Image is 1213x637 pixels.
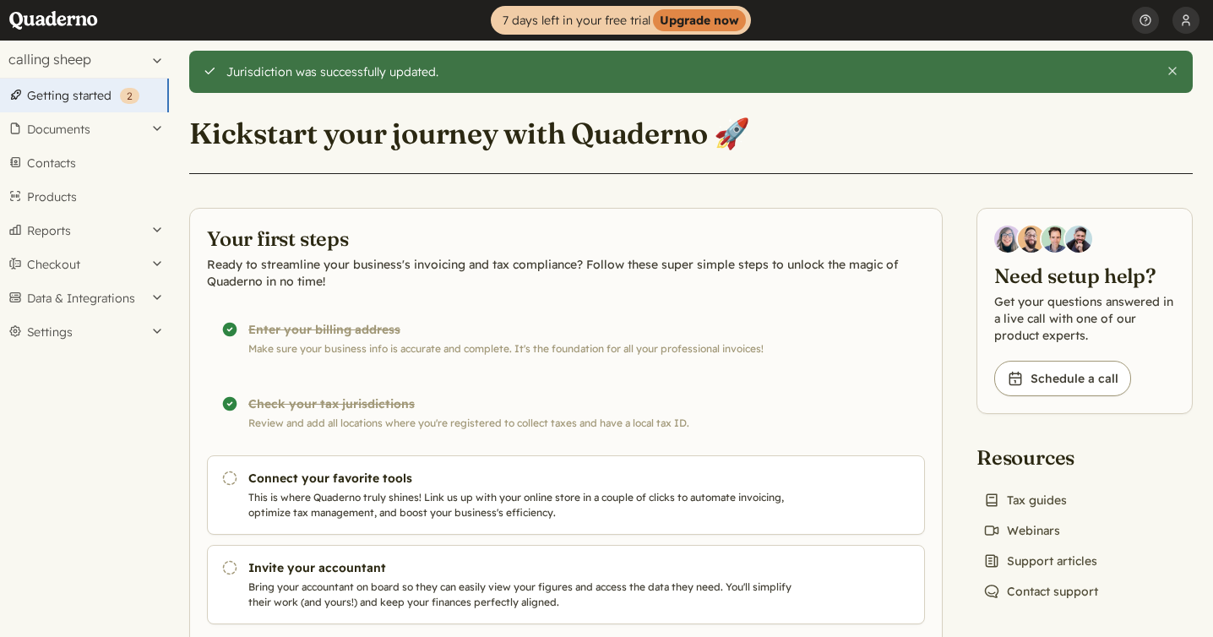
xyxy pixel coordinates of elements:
h3: Invite your accountant [248,559,797,576]
img: Jairo Fumero, Account Executive at Quaderno [1018,226,1045,253]
span: 2 [127,90,133,102]
p: Ready to streamline your business's invoicing and tax compliance? Follow these super simple steps... [207,256,925,290]
img: Javier Rubio, DevRel at Quaderno [1065,226,1092,253]
h3: Connect your favorite tools [248,470,797,487]
a: Webinars [976,519,1067,542]
button: Close this alert [1166,64,1179,78]
p: Bring your accountant on board so they can easily view your figures and access the data they need... [248,580,797,610]
p: This is where Quaderno truly shines! Link us up with your online store in a couple of clicks to a... [248,490,797,520]
img: Ivo Oltmans, Business Developer at Quaderno [1042,226,1069,253]
h2: Resources [976,444,1105,471]
a: Schedule a call [994,361,1131,396]
div: Jurisdiction was successfully updated. [226,64,1153,79]
a: 7 days left in your free trialUpgrade now [491,6,751,35]
strong: Upgrade now [653,9,746,31]
a: Tax guides [976,488,1074,512]
h1: Kickstart your journey with Quaderno 🚀 [189,115,750,151]
h2: Need setup help? [994,263,1175,290]
a: Connect your favorite tools This is where Quaderno truly shines! Link us up with your online stor... [207,455,925,535]
a: Contact support [976,580,1105,603]
p: Get your questions answered in a live call with one of our product experts. [994,293,1175,344]
a: Invite your accountant Bring your accountant on board so they can easily view your figures and ac... [207,545,925,624]
img: Diana Carrasco, Account Executive at Quaderno [994,226,1021,253]
a: Support articles [976,549,1104,573]
h2: Your first steps [207,226,925,253]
